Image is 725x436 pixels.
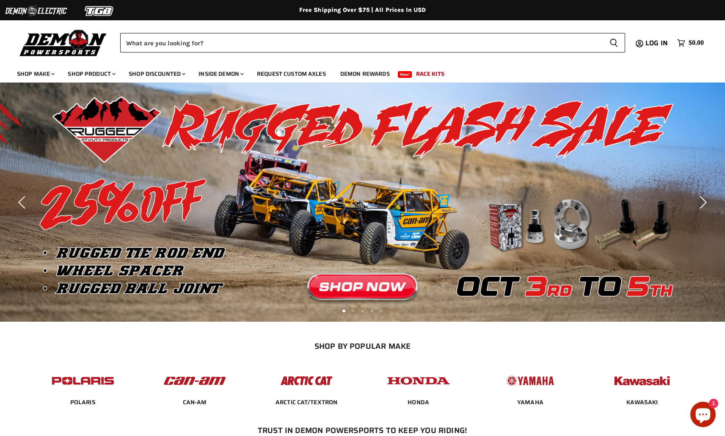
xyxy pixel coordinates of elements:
[688,402,718,429] inbox-online-store-chat: Shopify online store chat
[276,398,338,407] span: ARCTIC CAT/TEXTRON
[626,398,658,406] a: KAWASAKI
[44,426,681,435] h2: Trust In Demon Powersports To Keep You Riding!
[386,368,452,394] img: POPULAR_MAKE_logo_4_4923a504-4bac-4306-a1be-165a52280178.jpg
[17,28,110,58] img: Demon Powersports
[192,65,249,83] a: Inside Demon
[70,398,96,407] span: POLARIS
[497,368,563,394] img: POPULAR_MAKE_logo_5_20258e7f-293c-4aac-afa8-159eaa299126.jpg
[398,71,412,78] span: New!
[11,65,60,83] a: Shop Make
[410,65,451,83] a: Race Kits
[645,38,668,48] span: Log in
[11,62,702,83] ul: Main menu
[626,398,658,407] span: KAWASAKI
[342,309,345,312] li: Page dot 1
[517,398,543,407] span: YAMAHA
[642,39,673,47] a: Log in
[693,194,710,211] button: Next
[609,368,675,394] img: POPULAR_MAKE_logo_6_76e8c46f-2d1e-4ecc-b320-194822857d41.jpg
[673,37,708,49] a: $0.00
[603,33,625,52] button: Search
[380,309,383,312] li: Page dot 5
[50,368,116,394] img: POPULAR_MAKE_logo_2_dba48cf1-af45-46d4-8f73-953a0f002620.jpg
[122,65,190,83] a: Shop Discounted
[689,39,704,47] span: $0.00
[334,65,396,83] a: Demon Rewards
[183,398,207,407] span: CAN-AM
[408,398,429,407] span: HONDA
[517,398,543,406] a: YAMAHA
[273,368,339,394] img: POPULAR_MAKE_logo_3_027535af-6171-4c5e-a9bc-f0eccd05c5d6.jpg
[24,6,701,14] div: Free Shipping Over $75 | All Prices In USD
[70,398,96,406] a: POLARIS
[162,368,228,394] img: POPULAR_MAKE_logo_1_adc20308-ab24-48c4-9fac-e3c1a623d575.jpg
[120,33,603,52] input: Search
[183,398,207,406] a: CAN-AM
[361,309,364,312] li: Page dot 3
[4,3,68,19] img: Demon Electric Logo 2
[34,342,691,350] h2: SHOP BY POPULAR MAKE
[61,65,121,83] a: Shop Product
[276,398,338,406] a: ARCTIC CAT/TEXTRON
[370,309,373,312] li: Page dot 4
[352,309,355,312] li: Page dot 2
[120,33,625,52] form: Product
[68,3,131,19] img: TGB Logo 2
[251,65,332,83] a: Request Custom Axles
[408,398,429,406] a: HONDA
[15,194,32,211] button: Previous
